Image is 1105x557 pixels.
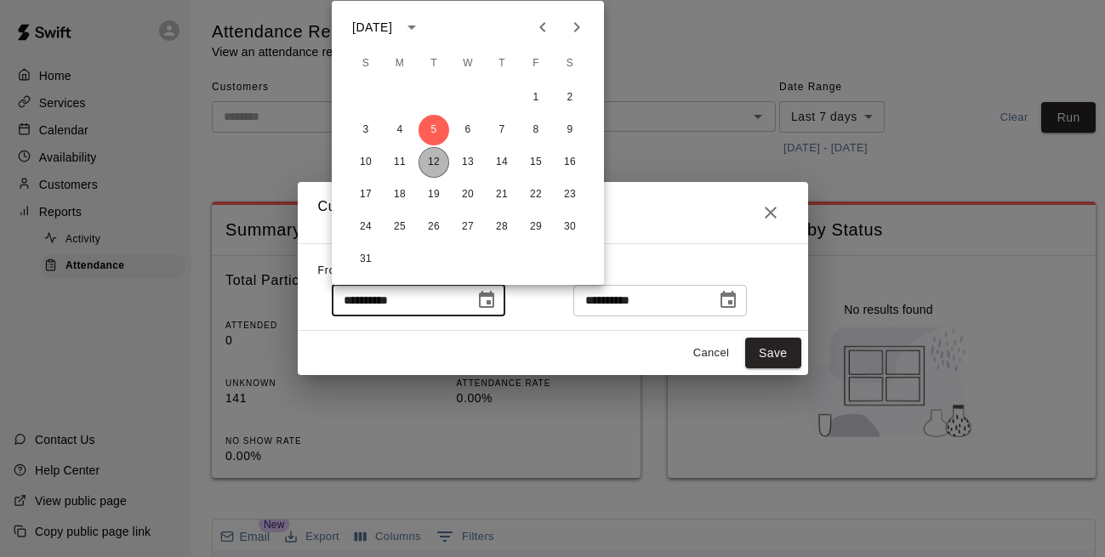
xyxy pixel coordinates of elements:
[384,147,415,178] button: 11
[350,244,381,275] button: 31
[384,115,415,145] button: 4
[526,10,560,44] button: Previous month
[555,47,585,81] span: Saturday
[487,47,517,81] span: Thursday
[487,147,517,178] button: 14
[397,13,426,42] button: calendar view is open, switch to year view
[745,338,801,369] button: Save
[453,212,483,242] button: 27
[350,212,381,242] button: 24
[487,179,517,210] button: 21
[521,47,551,81] span: Friday
[419,147,449,178] button: 12
[453,147,483,178] button: 13
[555,179,585,210] button: 23
[419,47,449,81] span: Tuesday
[453,47,483,81] span: Wednesday
[384,179,415,210] button: 18
[453,115,483,145] button: 6
[521,212,551,242] button: 29
[318,264,374,276] span: From Date
[419,115,449,145] button: 5
[684,340,738,367] button: Cancel
[453,179,483,210] button: 20
[298,182,808,243] h2: Custom Event Date
[555,212,585,242] button: 30
[352,19,392,37] div: [DATE]
[350,47,381,81] span: Sunday
[384,212,415,242] button: 25
[711,283,745,317] button: Choose date, selected date is Aug 12, 2025
[350,179,381,210] button: 17
[419,212,449,242] button: 26
[555,115,585,145] button: 9
[487,115,517,145] button: 7
[419,179,449,210] button: 19
[350,115,381,145] button: 3
[470,283,504,317] button: Choose date, selected date is Aug 5, 2025
[521,115,551,145] button: 8
[350,147,381,178] button: 10
[521,82,551,113] button: 1
[560,10,594,44] button: Next month
[521,147,551,178] button: 15
[555,147,585,178] button: 16
[555,82,585,113] button: 2
[384,47,415,81] span: Monday
[487,212,517,242] button: 28
[754,196,788,230] button: Close
[521,179,551,210] button: 22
